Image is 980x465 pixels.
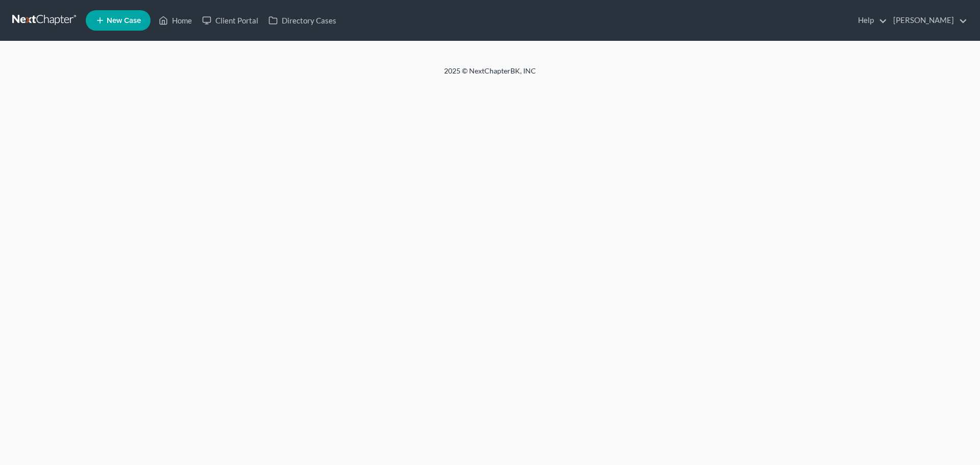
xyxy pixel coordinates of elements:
[888,11,967,30] a: [PERSON_NAME]
[199,66,781,84] div: 2025 © NextChapterBK, INC
[263,11,341,30] a: Directory Cases
[197,11,263,30] a: Client Portal
[154,11,197,30] a: Home
[853,11,887,30] a: Help
[86,10,151,31] new-legal-case-button: New Case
